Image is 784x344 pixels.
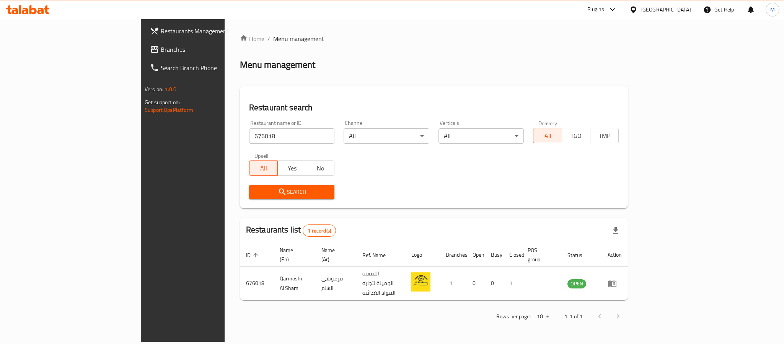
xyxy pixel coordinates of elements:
[567,251,592,260] span: Status
[249,128,335,144] input: Search for restaurant name or ID..
[145,105,193,115] a: Support.OpsPlatform
[321,246,347,264] span: Name (Ar)
[466,267,485,300] td: 0
[246,251,261,260] span: ID
[144,40,272,59] a: Branches
[253,163,275,174] span: All
[280,246,306,264] span: Name (En)
[246,224,336,237] h2: Restaurants list
[240,34,628,43] nav: breadcrumb
[565,130,587,141] span: TGO
[303,224,336,237] div: Total records count
[165,84,176,94] span: 1.0.0
[303,227,336,234] span: 1 record(s)
[240,243,628,300] table: enhanced table
[485,267,503,300] td: 0
[562,128,590,143] button: TGO
[249,102,619,113] h2: Restaurant search
[145,84,163,94] span: Version:
[255,187,329,197] span: Search
[440,267,466,300] td: 1
[254,153,269,158] label: Upsell
[145,97,180,107] span: Get support on:
[144,59,272,77] a: Search Branch Phone
[306,161,334,176] button: No
[496,312,531,321] p: Rows per page:
[641,5,691,14] div: [GEOGRAPHIC_DATA]
[567,279,586,288] span: OPEN
[503,267,522,300] td: 1
[440,243,466,267] th: Branches
[536,130,559,141] span: All
[240,59,315,71] h2: Menu management
[161,63,266,72] span: Search Branch Phone
[362,251,396,260] span: Ref. Name
[528,246,552,264] span: POS group
[273,34,324,43] span: Menu management
[249,161,278,176] button: All
[161,26,266,36] span: Restaurants Management
[405,243,440,267] th: Logo
[533,128,562,143] button: All
[503,243,522,267] th: Closed
[564,312,583,321] p: 1-1 of 1
[344,128,429,144] div: All
[356,267,406,300] td: اللمسه الجميلة لتجاره المواد الغذائيه
[438,128,524,144] div: All
[770,5,775,14] span: M
[277,161,306,176] button: Yes
[590,128,619,143] button: TMP
[587,5,604,14] div: Plugins
[281,163,303,174] span: Yes
[249,185,335,199] button: Search
[411,272,430,292] img: Qarmoshi Al Sham
[601,243,628,267] th: Action
[274,267,316,300] td: Qarmoshi Al Sham
[593,130,616,141] span: TMP
[315,267,356,300] td: قرموشي الشام
[485,243,503,267] th: Busy
[144,22,272,40] a: Restaurants Management
[161,45,266,54] span: Branches
[466,243,485,267] th: Open
[534,311,552,323] div: Rows per page:
[606,221,625,240] div: Export file
[309,163,331,174] span: No
[538,120,557,126] label: Delivery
